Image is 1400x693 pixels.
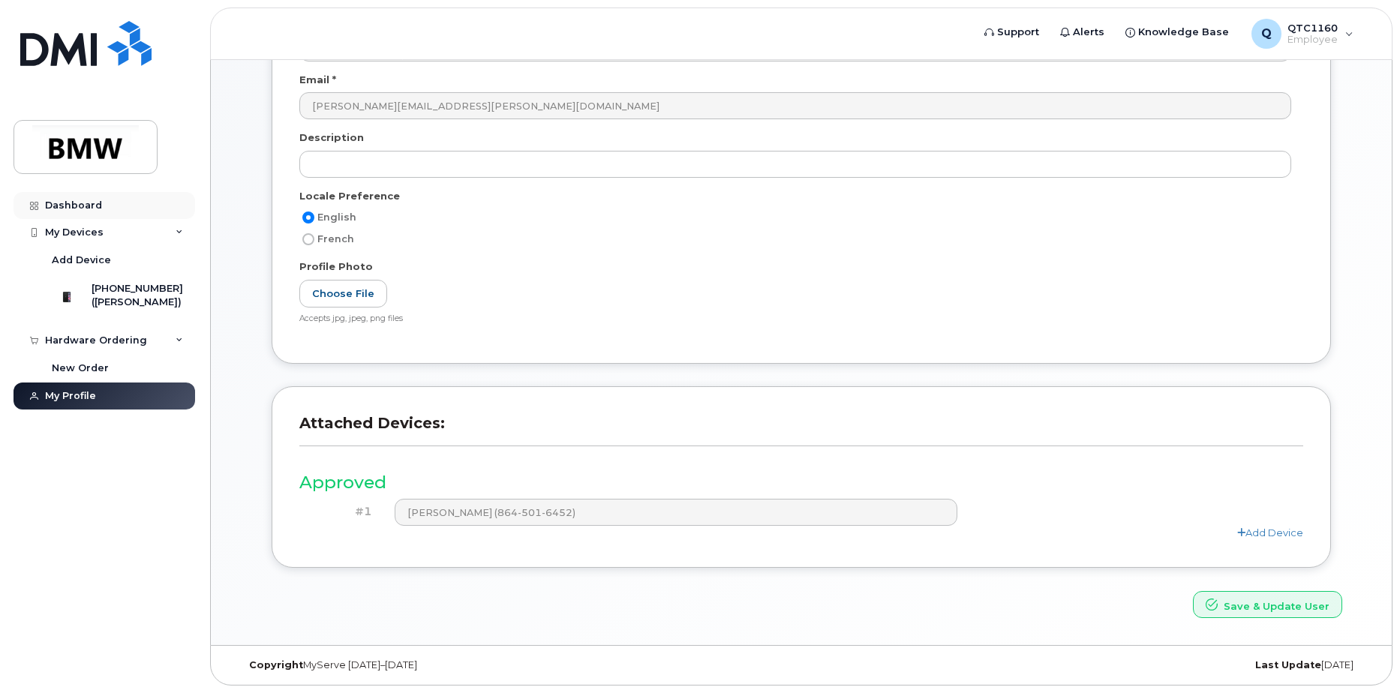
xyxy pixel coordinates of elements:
[974,17,1050,47] a: Support
[299,414,1303,446] h3: Attached Devices:
[299,280,387,307] label: Choose File
[1050,17,1115,47] a: Alerts
[1073,25,1104,40] span: Alerts
[299,73,336,87] label: Email *
[1138,25,1229,40] span: Knowledge Base
[249,659,303,670] strong: Copyright
[302,211,314,223] input: English
[299,259,373,274] label: Profile Photo
[299,189,400,203] label: Locale Preference
[299,313,1291,325] div: Accepts jpg, jpeg, png files
[238,659,614,671] div: MyServe [DATE]–[DATE]
[997,25,1039,40] span: Support
[1241,19,1364,49] div: QTC1160
[317,211,356,223] span: English
[1335,628,1389,682] iframe: Messenger Launcher
[1115,17,1239,47] a: Knowledge Base
[1287,34,1338,46] span: Employee
[1193,591,1342,619] button: Save & Update User
[299,473,1303,492] h3: Approved
[1287,22,1338,34] span: QTC1160
[1261,25,1272,43] span: Q
[989,659,1365,671] div: [DATE]
[317,233,354,244] span: French
[311,505,372,518] h4: #1
[299,130,364,145] label: Description
[1237,526,1303,538] a: Add Device
[302,233,314,245] input: French
[1255,659,1321,670] strong: Last Update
